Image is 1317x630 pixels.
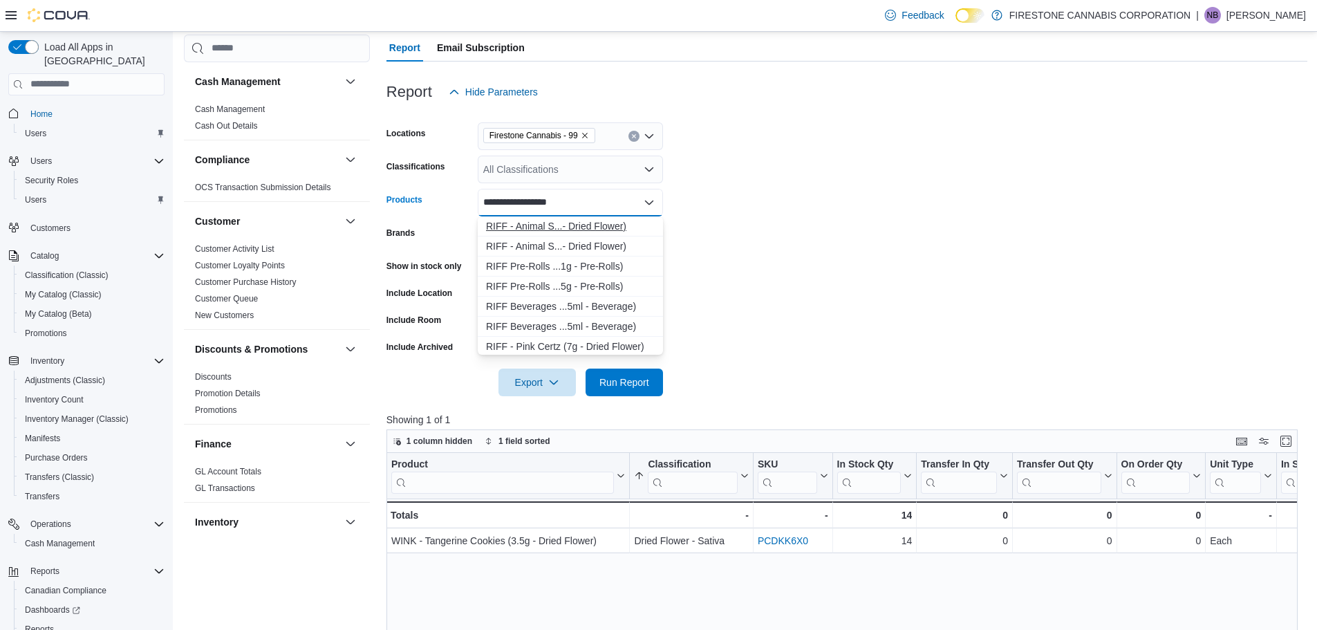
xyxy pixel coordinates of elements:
button: RIFF Pre-Rolls - Animal Soap (7x0.5g - Pre-Rolls) [478,277,663,297]
span: Security Roles [25,175,78,186]
button: Run Report [586,369,663,396]
p: | [1196,7,1199,24]
span: Cash Management [195,104,265,115]
span: My Catalog (Classic) [25,289,102,300]
span: Customers [25,219,165,237]
button: Inventory Manager (Classic) [14,409,170,429]
button: Security Roles [14,171,170,190]
span: Run Report [599,376,649,389]
a: Promotions [195,405,237,415]
div: In Stock Qty [837,458,901,493]
h3: Report [386,84,432,100]
button: Users [14,190,170,210]
span: Reports [30,566,59,577]
span: Promotions [19,325,165,342]
span: Transfers [19,488,165,505]
span: Manifests [25,433,60,444]
a: Feedback [879,1,949,29]
a: My Catalog (Beta) [19,306,97,322]
button: Discounts & Promotions [195,342,339,356]
div: 14 [837,507,912,524]
a: Customer Purchase History [195,277,297,287]
span: Report [389,34,420,62]
div: - [758,507,828,524]
span: Promotions [25,328,67,339]
span: Customers [30,223,71,234]
div: Classification [648,458,737,493]
h3: Customer [195,214,240,228]
a: Customer Loyalty Points [195,261,285,270]
button: Cash Management [195,75,339,89]
a: Users [19,192,52,208]
button: Open list of options [644,131,655,142]
div: 0 [1017,507,1112,524]
div: Transfer Out Qty [1017,458,1101,493]
a: OCS Transaction Submission Details [195,183,331,192]
span: Promotion Details [195,388,261,399]
button: Transfer In Qty [921,458,1008,493]
button: Open list of options [644,164,655,175]
a: Manifests [19,430,66,447]
a: Discounts [195,372,232,382]
label: Include Archived [386,342,453,353]
button: Cash Management [14,534,170,553]
span: Users [19,125,165,142]
button: Adjustments (Classic) [14,371,170,390]
span: 1 field sorted [498,436,550,447]
button: Reports [3,562,170,581]
a: Dashboards [14,600,170,620]
button: Customer [195,214,339,228]
span: Classification (Classic) [25,270,109,281]
a: Users [19,125,52,142]
span: Canadian Compliance [25,585,106,596]
span: Export [507,369,568,396]
button: SKU [758,458,828,493]
button: Promotions [14,324,170,343]
div: 0 [1017,532,1112,549]
span: My Catalog (Beta) [19,306,165,322]
span: Catalog [30,250,59,261]
a: New Customers [195,311,254,320]
div: 14 [837,532,912,549]
div: Product [391,458,614,493]
div: Each [1210,532,1272,549]
button: Operations [3,515,170,534]
button: My Catalog (Beta) [14,304,170,324]
span: Transfers (Classic) [25,472,94,483]
button: RIFF Pre-Rolls - Animal Soap (1g - Pre-Rolls) [478,257,663,277]
span: Users [30,156,52,167]
h3: Discounts & Promotions [195,342,308,356]
label: Show in stock only [386,261,462,272]
p: [PERSON_NAME] [1226,7,1306,24]
span: Discounts [195,371,232,382]
span: Adjustments (Classic) [19,372,165,389]
a: Customer Activity List [195,244,274,254]
span: GL Transactions [195,483,255,494]
span: Customer Loyalty Points [195,260,285,271]
p: Showing 1 of 1 [386,413,1307,427]
label: Include Location [386,288,452,299]
button: Display options [1255,433,1272,450]
button: Unit Type [1210,458,1272,493]
h3: Cash Management [195,75,281,89]
button: Finance [342,436,359,452]
div: Totals [391,507,625,524]
span: Users [25,194,46,205]
button: Home [3,104,170,124]
span: Customer Activity List [195,243,274,254]
a: Transfers [19,488,65,505]
button: Customer [342,213,359,230]
div: - [634,507,748,524]
input: Dark Mode [955,8,984,23]
a: Dashboards [19,602,86,618]
div: RIFF Beverages ...5ml - Beverage) [486,299,655,313]
span: Manifests [19,430,165,447]
button: Transfer Out Qty [1017,458,1112,493]
span: Cash Management [19,535,165,552]
button: RIFF Beverages - Tropical Burst (355ml - Beverage) [478,297,663,317]
button: RIFF Beverages - Vanilla Frost (355ml - Beverage) [478,317,663,337]
div: SKU [758,458,817,471]
button: On Order Qty [1121,458,1201,493]
div: In Stock Qty [837,458,901,471]
div: Transfer In Qty [921,458,997,493]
